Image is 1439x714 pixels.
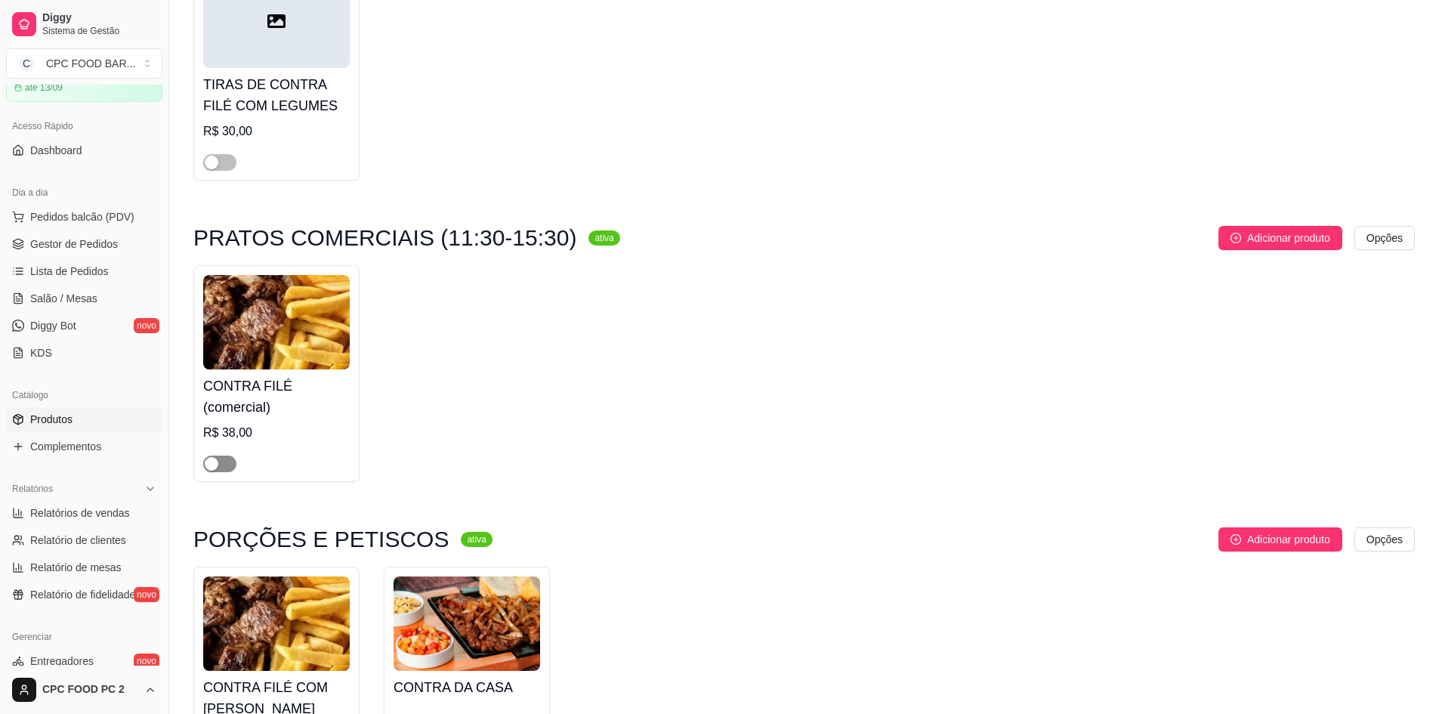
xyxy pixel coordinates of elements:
[203,576,350,671] img: product-image
[6,259,162,283] a: Lista de Pedidos
[6,407,162,431] a: Produtos
[6,383,162,407] div: Catálogo
[30,236,118,252] span: Gestor de Pedidos
[461,532,492,547] sup: ativa
[30,439,101,454] span: Complementos
[25,82,63,94] article: até 13/09
[1366,230,1403,246] span: Opções
[1354,226,1415,250] button: Opções
[30,505,130,521] span: Relatórios de vendas
[203,122,350,141] div: R$ 30,00
[203,74,350,116] h4: TIRAS DE CONTRA FILÉ COM LEGUMES
[1247,230,1330,246] span: Adicionar produto
[46,56,135,71] div: CPC FOOD BAR ...
[1218,527,1342,552] button: Adicionar produto
[30,291,97,306] span: Salão / Mesas
[42,25,156,37] span: Sistema de Gestão
[6,181,162,205] div: Dia a dia
[6,555,162,580] a: Relatório de mesas
[42,683,138,697] span: CPC FOOD PC 2
[6,314,162,338] a: Diggy Botnovo
[6,528,162,552] a: Relatório de clientes
[1247,531,1330,548] span: Adicionar produto
[30,318,76,333] span: Diggy Bot
[30,209,134,224] span: Pedidos balcão (PDV)
[6,625,162,649] div: Gerenciar
[6,138,162,162] a: Dashboard
[1218,226,1342,250] button: Adicionar produto
[30,143,82,158] span: Dashboard
[42,11,156,25] span: Diggy
[6,434,162,459] a: Complementos
[6,672,162,708] button: CPC FOOD PC 2
[6,286,162,311] a: Salão / Mesas
[6,205,162,229] button: Pedidos balcão (PDV)
[30,560,122,575] span: Relatório de mesas
[1366,531,1403,548] span: Opções
[6,583,162,607] a: Relatório de fidelidadenovo
[193,229,576,247] h3: PRATOS COMERCIAIS (11:30-15:30)
[30,654,94,669] span: Entregadores
[1354,527,1415,552] button: Opções
[6,232,162,256] a: Gestor de Pedidos
[6,6,162,42] a: DiggySistema de Gestão
[588,230,619,246] sup: ativa
[203,275,350,369] img: product-image
[30,587,135,602] span: Relatório de fidelidade
[12,483,53,495] span: Relatórios
[30,264,109,279] span: Lista de Pedidos
[193,530,449,549] h3: PORÇÕES E PETISCOS
[6,48,162,79] button: Select a team
[203,424,350,442] div: R$ 38,00
[6,501,162,525] a: Relatórios de vendas
[394,677,540,698] h4: CONTRA DA CASA
[30,412,73,427] span: Produtos
[6,341,162,365] a: KDS
[6,114,162,138] div: Acesso Rápido
[30,345,52,360] span: KDS
[394,576,540,671] img: product-image
[19,56,34,71] span: C
[30,533,126,548] span: Relatório de clientes
[6,649,162,673] a: Entregadoresnovo
[1231,233,1241,243] span: plus-circle
[203,376,350,418] h4: CONTRA FILÉ (comercial)
[1231,534,1241,545] span: plus-circle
